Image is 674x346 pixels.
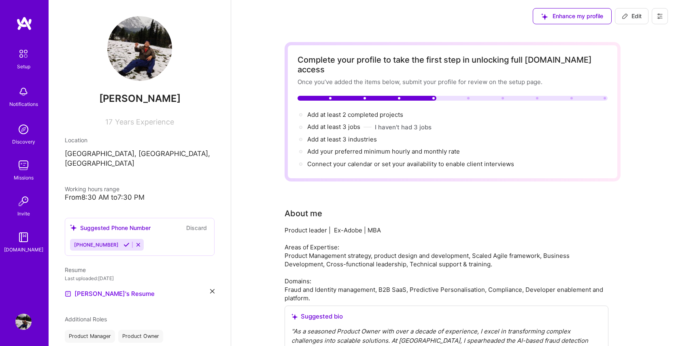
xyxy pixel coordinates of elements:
div: Notifications [9,100,38,108]
span: Years Experience [115,118,174,126]
div: Product Manager [65,330,115,343]
span: [PERSON_NAME] [65,93,215,105]
div: Product leader | Ex-Adobe | MBA Areas of Expertise: Product Management strategy, product design a... [285,226,608,302]
img: guide book [15,229,32,245]
img: teamwork [15,157,32,173]
div: Discovery [12,137,35,146]
div: Location [65,136,215,144]
p: [GEOGRAPHIC_DATA], [GEOGRAPHIC_DATA], [GEOGRAPHIC_DATA] [65,149,215,169]
span: Working hours range [65,186,119,192]
button: Discard [184,223,209,232]
div: From 8:30 AM to 7:30 PM [65,193,215,202]
i: Reject [135,242,141,248]
span: Add at least 3 jobs [307,123,360,131]
img: setup [15,45,32,62]
span: Add your preferred minimum hourly and monthly rate [307,148,460,155]
img: Resume [65,291,71,297]
div: Suggested bio [291,312,602,321]
img: User Avatar [15,314,32,330]
span: Add at least 3 industries [307,135,377,143]
img: discovery [15,121,32,137]
div: Suggested Phone Number [70,224,151,232]
div: [DOMAIN_NAME] [4,245,43,254]
button: Edit [615,8,648,24]
a: User Avatar [13,314,34,330]
div: Invite [17,209,30,218]
span: [PHONE_NUMBER] [74,242,119,248]
span: Resume [65,266,86,273]
img: bell [15,84,32,100]
i: icon SuggestedTeams [70,224,77,231]
i: icon SuggestedTeams [291,314,298,320]
span: Connect your calendar or set your availability to enable client interviews [307,160,514,168]
div: Last uploaded: [DATE] [65,274,215,283]
a: [PERSON_NAME]'s Resume [65,289,155,299]
span: 17 [105,118,113,126]
div: Missions [14,173,34,182]
div: Once you’ve added the items below, submit your profile for review on the setup page. [298,78,608,86]
span: Additional Roles [65,316,107,323]
i: icon Close [210,289,215,293]
img: User Avatar [107,16,172,81]
button: I haven't had 3 jobs [375,123,432,131]
img: logo [16,16,32,31]
div: About me [285,207,322,219]
i: Accept [123,242,130,248]
div: Product Owner [118,330,163,343]
span: Add at least 2 completed projects [307,111,403,118]
img: Invite [15,193,32,209]
span: Edit [622,12,642,20]
div: Complete your profile to take the first step in unlocking full [DOMAIN_NAME] access [298,55,608,74]
div: Setup [17,62,30,71]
